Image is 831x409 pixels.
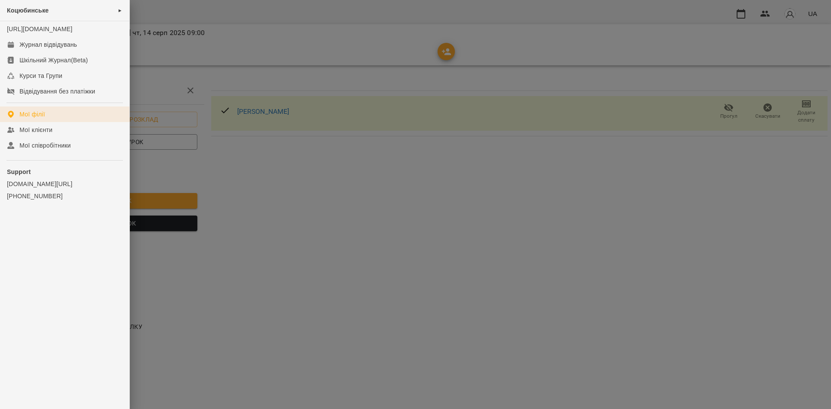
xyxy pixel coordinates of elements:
[7,7,49,14] span: Коцюбинське
[7,192,122,200] a: [PHONE_NUMBER]
[19,126,52,134] div: Мої клієнти
[19,110,45,119] div: Мої філії
[19,71,62,80] div: Курси та Групи
[118,7,122,14] span: ►
[7,180,122,188] a: [DOMAIN_NAME][URL]
[7,167,122,176] p: Support
[19,40,77,49] div: Журнал відвідувань
[7,26,72,32] a: [URL][DOMAIN_NAME]
[19,141,71,150] div: Мої співробітники
[19,87,95,96] div: Відвідування без платіжки
[19,56,88,64] div: Шкільний Журнал(Beta)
